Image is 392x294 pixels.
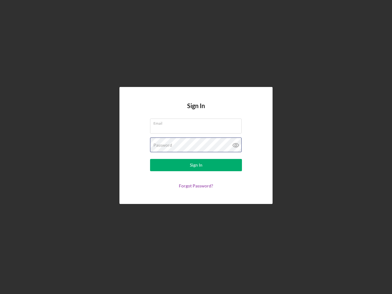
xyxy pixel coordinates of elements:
[150,159,242,171] button: Sign In
[153,143,172,148] label: Password
[179,183,213,188] a: Forgot Password?
[190,159,202,171] div: Sign In
[153,119,242,126] label: Email
[187,102,205,119] h4: Sign In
